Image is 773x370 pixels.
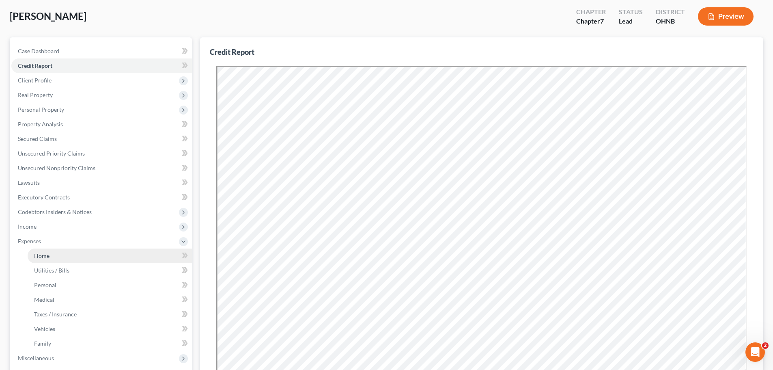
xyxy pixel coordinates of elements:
div: OHNB [656,17,685,26]
a: Unsecured Priority Claims [11,146,192,161]
div: Lead [619,17,643,26]
span: Unsecured Priority Claims [18,150,85,157]
span: Taxes / Insurance [34,311,77,318]
a: Credit Report [11,58,192,73]
span: Utilities / Bills [34,267,69,274]
span: Home [34,252,50,259]
a: Secured Claims [11,132,192,146]
a: Taxes / Insurance [28,307,192,322]
div: Chapter [576,17,606,26]
span: 2 [762,342,769,349]
span: Secured Claims [18,135,57,142]
button: Preview [698,7,754,26]
span: Miscellaneous [18,355,54,361]
span: Lawsuits [18,179,40,186]
a: Vehicles [28,322,192,336]
div: Credit Report [210,47,254,57]
span: Vehicles [34,325,55,332]
a: Unsecured Nonpriority Claims [11,161,192,175]
a: Medical [28,292,192,307]
a: Home [28,249,192,263]
span: 7 [600,17,604,25]
span: Personal Property [18,106,64,113]
a: Property Analysis [11,117,192,132]
span: Real Property [18,91,53,98]
span: Client Profile [18,77,52,84]
div: District [656,7,685,17]
span: Credit Report [18,62,52,69]
span: [PERSON_NAME] [10,10,86,22]
span: Medical [34,296,54,303]
a: Utilities / Bills [28,263,192,278]
a: Family [28,336,192,351]
span: Executory Contracts [18,194,70,201]
iframe: Intercom live chat [745,342,765,362]
span: Personal [34,281,56,288]
a: Executory Contracts [11,190,192,205]
div: Chapter [576,7,606,17]
span: Property Analysis [18,121,63,128]
span: Income [18,223,37,230]
a: Case Dashboard [11,44,192,58]
a: Lawsuits [11,175,192,190]
div: Status [619,7,643,17]
span: Codebtors Insiders & Notices [18,208,92,215]
span: Case Dashboard [18,48,59,54]
a: Personal [28,278,192,292]
span: Family [34,340,51,347]
span: Unsecured Nonpriority Claims [18,164,95,171]
span: Expenses [18,238,41,245]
